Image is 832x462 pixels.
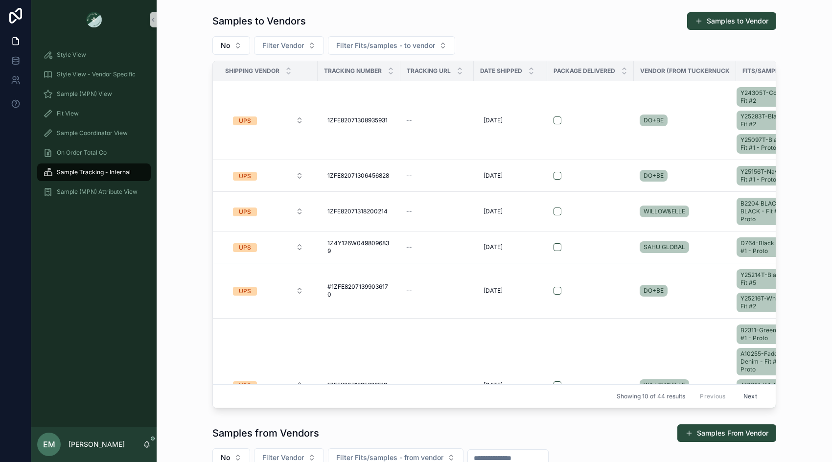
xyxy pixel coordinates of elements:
[480,168,541,184] a: [DATE]
[324,67,382,75] span: Tracking Number
[324,113,394,128] a: 1ZFE82071308935931
[239,116,251,125] div: UPS
[225,166,312,185] a: Select Button
[737,235,798,259] a: D764-Black - Fit #1 - Proto
[407,67,451,75] span: Tracking URL
[740,136,790,152] span: Y25097T-Black - Fit #1 - Proto
[37,124,151,142] a: Sample Coordinator View
[37,163,151,181] a: Sample Tracking - Internal
[480,283,541,299] a: [DATE]
[737,196,798,227] a: B2204 BLACK-BLACK - Fit #1 - Proto
[327,283,391,299] span: #1ZFE82071399036170
[239,172,251,181] div: UPS
[480,67,522,75] span: Date Shipped
[740,89,790,105] span: Y24305T-Coral - Fit #2
[737,134,794,154] a: Y25097T-Black - Fit #1 - Proto
[644,172,664,180] span: DO+BE
[57,70,136,78] span: Style View - Vendor Specific
[617,393,685,400] span: Showing 10 of 44 results
[737,111,794,130] a: Y25283T-Black - Fit #2
[740,271,790,287] span: Y25214T-Black - Fit #5
[687,12,776,30] button: Samples to Vendor
[640,113,730,128] a: DO+BE
[644,208,685,215] span: WILLOW&ELLE
[37,144,151,162] a: On Order Total Co
[640,379,689,391] a: WILLOW&ELLE
[212,14,306,28] h1: Samples to Vendors
[57,188,138,196] span: Sample (MPN) Attribute View
[225,238,311,256] button: Select Button
[640,285,668,297] a: DO+BE
[327,172,389,180] span: 1ZFE82071306456828
[740,350,790,373] span: A10255-Faded Denim - Fit #1 - Proto
[221,41,230,50] span: No
[737,267,798,314] a: Y25214T-Black - Fit #5Y25216T-White - Fit #2
[406,381,412,389] span: --
[406,243,412,251] span: --
[740,295,790,310] span: Y25216T-White - Fit #2
[57,110,79,117] span: Fit View
[212,36,250,55] button: Select Button
[644,381,685,389] span: WILLOW&ELLE
[484,116,503,124] span: [DATE]
[740,113,790,128] span: Y25283T-Black - Fit #2
[324,235,394,259] a: 1Z4Y126W0498096839
[640,239,730,255] a: SAHU GLOBAL
[57,149,107,157] span: On Order Total Co
[640,67,730,75] span: Vendor (from Tuckernuck
[480,377,541,393] a: [DATE]
[640,206,689,217] a: WILLOW&ELLE
[644,243,685,251] span: SAHU GLOBAL
[225,282,311,300] button: Select Button
[740,200,790,223] span: B2204 BLACK-BLACK - Fit #1 - Proto
[737,389,764,404] button: Next
[239,287,251,296] div: UPS
[640,115,668,126] a: DO+BE
[86,12,102,27] img: App logo
[484,243,503,251] span: [DATE]
[737,269,794,289] a: Y25214T-Black - Fit #5
[737,198,794,225] a: B2204 BLACK-BLACK - Fit #1 - Proto
[225,376,312,394] a: Select Button
[406,243,468,251] a: --
[740,381,790,397] span: A10201-White - Fit #1 - Proto
[324,377,394,393] a: 1ZFE82071395629519
[328,36,455,55] button: Select Button
[740,168,790,184] span: Y25156T-Navy - Fit #1 - Proto
[644,287,664,295] span: DO+BE
[43,439,55,450] span: EM
[406,172,468,180] a: --
[484,381,503,389] span: [DATE]
[737,348,794,375] a: A10255-Faded Denim - Fit #1 - Proto
[225,376,311,394] button: Select Button
[225,112,311,129] button: Select Button
[212,426,319,440] h1: Samples from Vendors
[406,287,412,295] span: --
[37,46,151,64] a: Style View
[406,116,412,124] span: --
[406,208,468,215] a: --
[737,85,798,156] a: Y24305T-Coral - Fit #2Y25283T-Black - Fit #2Y25097T-Black - Fit #1 - Proto
[640,241,689,253] a: SAHU GLOBAL
[677,424,776,442] button: Samples From Vendor
[324,204,394,219] a: 1ZFE82071318200214
[640,168,730,184] a: DO+BE
[740,239,790,255] span: D764-Black - Fit #1 - Proto
[640,283,730,299] a: DO+BE
[480,239,541,255] a: [DATE]
[327,116,388,124] span: 1ZFE82071308935931
[239,381,251,390] div: UPS
[336,41,435,50] span: Filter Fits/samples - to vendor
[406,287,468,295] a: --
[484,172,503,180] span: [DATE]
[239,208,251,216] div: UPS
[737,324,794,344] a: B2311-Green - Fit #1 - Proto
[69,439,125,449] p: [PERSON_NAME]
[640,170,668,182] a: DO+BE
[737,379,794,399] a: A10201-White - Fit #1 - Proto
[37,105,151,122] a: Fit View
[254,36,324,55] button: Select Button
[644,116,664,124] span: DO+BE
[406,381,468,389] a: --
